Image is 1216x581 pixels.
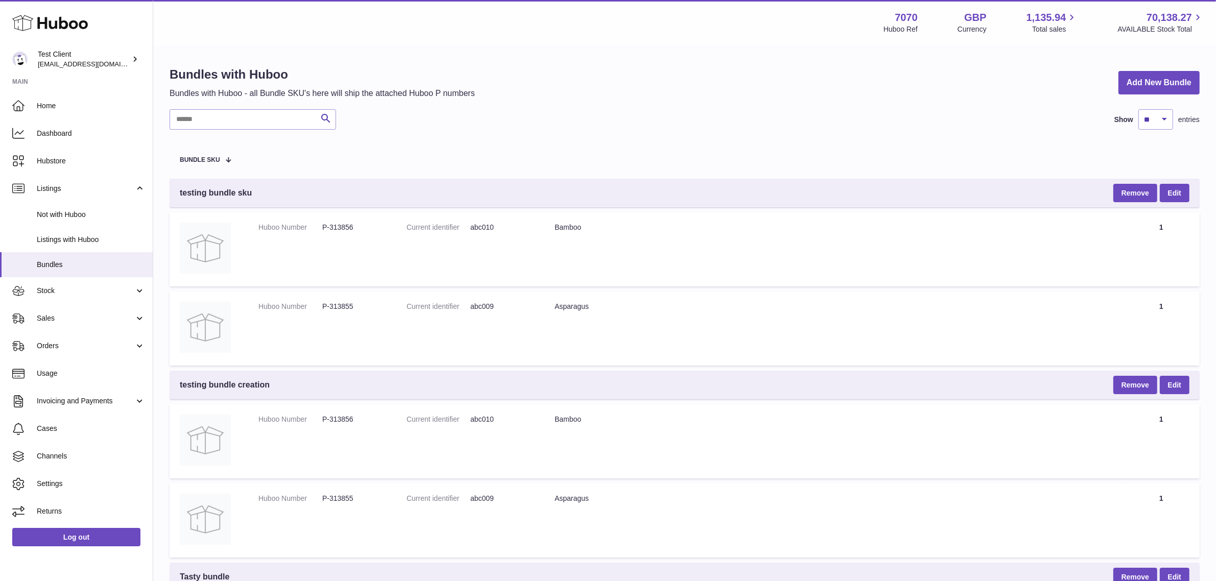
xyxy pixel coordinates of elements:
img: Bamboo [180,415,231,466]
td: 1 [1123,212,1200,286]
span: Bundle SKU [180,157,220,163]
dt: Huboo Number [258,494,322,503]
span: Dashboard [37,129,145,138]
span: testing bundle sku [180,187,252,199]
dt: Current identifier [407,415,470,424]
a: Edit [1160,376,1189,394]
dt: Current identifier [407,494,470,503]
span: Listings [37,184,134,193]
a: Edit [1160,184,1189,202]
span: Total sales [1032,25,1078,34]
dd: P-313856 [322,415,386,424]
button: Remove [1113,184,1157,202]
span: AVAILABLE Stock Total [1117,25,1204,34]
div: Bamboo [555,223,1113,232]
dd: abc010 [470,415,534,424]
dd: P-313856 [322,223,386,232]
dd: abc010 [470,223,534,232]
span: 1,135.94 [1027,11,1066,25]
td: 1 [1123,483,1200,558]
div: Huboo Ref [884,25,918,34]
span: [EMAIL_ADDRESS][DOMAIN_NAME] [38,60,150,68]
dt: Current identifier [407,302,470,311]
a: 1,135.94 Total sales [1027,11,1078,34]
div: Asparagus [555,494,1113,503]
td: 1 [1123,404,1200,478]
span: entries [1178,115,1200,125]
strong: 7070 [895,11,918,25]
td: 1 [1123,292,1200,366]
span: Not with Huboo [37,210,145,220]
span: Invoicing and Payments [37,396,134,406]
img: Bamboo [180,223,231,274]
span: Stock [37,286,134,296]
dt: Huboo Number [258,223,322,232]
span: Returns [37,506,145,516]
img: Asparagus [180,302,231,353]
div: Asparagus [555,302,1113,311]
dt: Current identifier [407,223,470,232]
span: Listings with Huboo [37,235,145,245]
h1: Bundles with Huboo [170,66,475,83]
a: Log out [12,528,140,546]
span: Bundles [37,260,145,270]
label: Show [1114,115,1133,125]
span: Orders [37,341,134,351]
dd: abc009 [470,494,534,503]
div: Currency [958,25,987,34]
span: 70,138.27 [1147,11,1192,25]
div: Bamboo [555,415,1113,424]
dd: abc009 [470,302,534,311]
a: Add New Bundle [1118,71,1200,95]
span: Home [37,101,145,111]
button: Remove [1113,376,1157,394]
dd: P-313855 [322,494,386,503]
span: Usage [37,369,145,378]
strong: GBP [964,11,986,25]
dt: Huboo Number [258,415,322,424]
dd: P-313855 [322,302,386,311]
span: Settings [37,479,145,489]
span: Hubstore [37,156,145,166]
div: Test Client [38,50,130,69]
img: internalAdmin-7070@internal.huboo.com [12,52,28,67]
span: Channels [37,451,145,461]
span: testing bundle creation [180,379,270,391]
a: 70,138.27 AVAILABLE Stock Total [1117,11,1204,34]
span: Cases [37,424,145,433]
img: Asparagus [180,494,231,545]
span: Sales [37,313,134,323]
dt: Huboo Number [258,302,322,311]
p: Bundles with Huboo - all Bundle SKU's here will ship the attached Huboo P numbers [170,88,475,99]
